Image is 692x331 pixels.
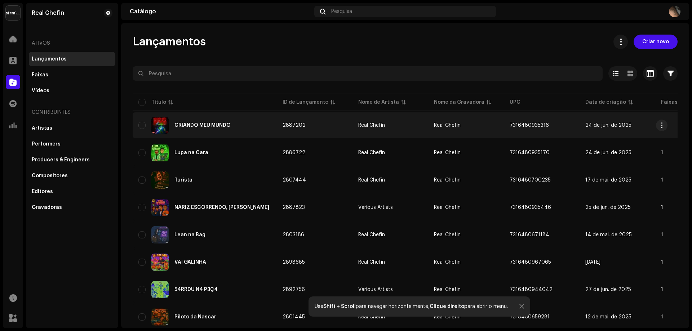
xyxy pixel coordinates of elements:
span: 2807444 [283,178,306,183]
span: 12 de mai. de 2025 [585,314,631,319]
re-m-nav-item: Faixas [29,68,115,82]
span: 24 de jun. de 2025 [585,150,631,155]
span: Real Chefin [434,232,461,237]
img: 8facb396-687e-4155-9760-6e39b39564e4 [151,117,169,134]
div: Real Chefin [358,314,385,319]
span: Real Chefin [434,287,461,292]
div: 54RR0U N4 P3Ç4 [174,287,218,292]
div: Compositores [32,173,68,179]
div: Catálogo [130,9,311,14]
re-a-nav-header: Contribuintes [29,104,115,121]
img: beeff8e2-cde6-4256-bd8f-f73590384d58 [151,144,169,161]
re-m-nav-item: Gravadoras [29,200,115,215]
div: Real Chefin [358,123,385,128]
div: Título [151,99,166,106]
span: 27 de jun. de 2025 [585,287,631,292]
re-m-nav-item: Performers [29,137,115,151]
div: Turista [174,178,192,183]
span: 7316480935316 [510,123,549,128]
strong: Clique direito [430,304,464,309]
img: 632d2222-714d-4523-94a8-28f9c802470b [151,171,169,189]
div: Gravadoras [32,205,62,210]
span: 2886722 [283,150,305,155]
span: 2898685 [283,260,305,265]
span: Various Artists [358,205,422,210]
div: Real Chefin [358,260,385,265]
div: Real Chefin [358,150,385,155]
span: Real Chefin [434,260,461,265]
button: Criar novo [634,35,678,49]
div: Data de criação [585,99,626,106]
div: Vídeos [32,88,49,94]
div: Real Chefin [358,178,385,183]
img: 6d424fd8-c26e-498d-9294-97d6a8f64101 [151,308,169,326]
img: c964d1d5-bf4c-4a4d-a240-bc8694120df9 [151,281,169,298]
span: Real Chefin [358,150,422,155]
div: CRIANDO MEU MUNDO [174,123,231,128]
div: Lean na Bag [174,232,205,237]
span: Real Chefin [358,232,422,237]
span: 1 de jul. de 2025 [585,260,600,265]
span: 24 de jun. de 2025 [585,123,631,128]
re-m-nav-item: Lançamentos [29,52,115,66]
div: Producers & Engineers [32,157,90,163]
img: a5076739-28da-4b95-8fe1-99b41585e733 [151,254,169,271]
span: Real Chefin [358,178,422,183]
re-m-nav-item: Vídeos [29,84,115,98]
span: Pesquisa [331,9,352,14]
div: Editores [32,189,53,194]
div: Piloto da Nascar [174,314,216,319]
span: 2887202 [283,123,306,128]
div: Faixas [32,72,48,78]
re-m-nav-item: Artistas [29,121,115,135]
span: Real Chefin [434,314,461,319]
span: 7316480671184 [510,232,549,237]
div: Various Artists [358,205,393,210]
span: 2892756 [283,287,305,292]
div: ID de Lançamento [283,99,328,106]
span: Various Artists [358,287,422,292]
span: Real Chefin [434,178,461,183]
span: Real Chefin [358,260,422,265]
span: Real Chefin [434,205,461,210]
span: 17 de mai. de 2025 [585,178,631,183]
span: 2801445 [283,314,305,319]
span: Real Chefin [434,123,461,128]
div: Artistas [32,125,52,131]
re-m-nav-item: Editores [29,184,115,199]
div: Nome de Artista [358,99,399,106]
span: 25 de jun. de 2025 [585,205,631,210]
div: Lupa na Cara [174,150,208,155]
img: 408b884b-546b-4518-8448-1008f9c76b02 [6,6,20,20]
span: 2803186 [283,232,304,237]
span: Real Chefin [358,123,422,128]
span: 7316480700235 [510,178,551,183]
span: Criar novo [642,35,669,49]
div: Real Chefin [358,232,385,237]
span: 7316480935446 [510,205,551,210]
img: efeea92c-c70f-4217-b0c4-0d75ab7c9218 [151,226,169,243]
span: 14 de mai. de 2025 [585,232,632,237]
re-a-nav-header: Ativos [29,35,115,52]
span: 7316480967065 [510,260,551,265]
div: Lançamentos [32,56,67,62]
span: Lançamentos [133,35,206,49]
span: 7316480944042 [510,287,553,292]
div: Use para navegar horizontalmente, para abrir o menu. [315,304,508,309]
div: Real Chefin [32,10,64,16]
div: Nome da Gravadora [434,99,484,106]
re-m-nav-item: Compositores [29,169,115,183]
span: 7316480935170 [510,150,550,155]
img: 8ea80cb6-6c46-4d6f-bd9e-dd1f38295ddc [669,6,680,17]
strong: Shift + Scroll [323,304,356,309]
re-m-nav-item: Producers & Engineers [29,153,115,167]
span: Real Chefin [358,314,422,319]
div: Performers [32,141,61,147]
span: 2887823 [283,205,305,210]
img: bb7f2605-7f90-409a-9d48-a0b2dac9f6ca [151,199,169,216]
span: Real Chefin [434,150,461,155]
div: NARIZ ESCORRENDO, TÔ GRIPADO [174,205,269,210]
div: Various Artists [358,287,393,292]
